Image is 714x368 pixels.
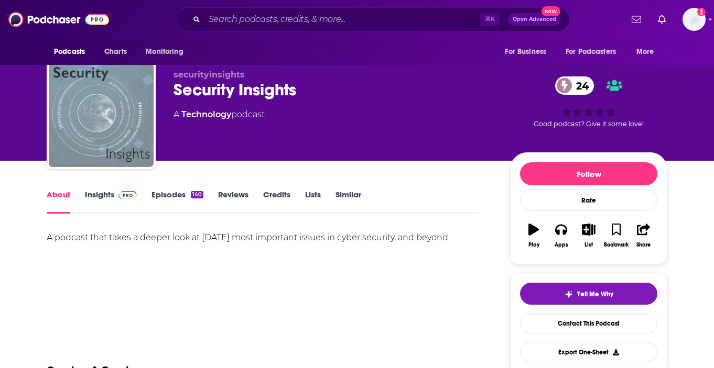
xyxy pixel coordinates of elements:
div: Search podcasts, credits, & more... [176,7,570,31]
a: Lists [305,189,321,214]
span: Open Advanced [513,17,556,22]
button: Show profile menu [683,8,706,31]
span: New [542,6,560,16]
div: A podcast [174,108,265,121]
button: open menu [559,42,631,62]
div: A podcast that takes a deeper look at [DATE] most important issues in cyber security, and beyond. [47,230,479,245]
a: Reviews [218,189,248,214]
a: 24 [555,76,594,95]
img: Security Insights [49,62,154,167]
div: Play [528,242,539,248]
button: open menu [138,42,197,62]
a: InsightsPodchaser Pro [85,189,137,214]
span: More [636,44,654,59]
button: open menu [497,42,559,62]
span: 24 [566,76,594,95]
button: Open AdvancedNew [508,13,561,26]
button: open menu [629,42,667,62]
button: List [575,217,602,254]
div: 140 [191,191,203,198]
img: Podchaser Pro [118,191,137,199]
button: Play [520,217,547,254]
span: Charts [104,44,127,59]
button: Share [630,217,657,254]
a: About [47,189,70,214]
button: open menu [47,42,99,62]
span: Good podcast? Give it some love! [534,120,644,128]
span: For Business [505,44,546,59]
a: Contact This Podcast [520,313,657,333]
span: ⌘ K [480,13,500,26]
button: Follow [520,162,657,185]
a: Show notifications dropdown [628,10,645,28]
a: Credits [263,189,290,214]
span: Podcasts [54,44,85,59]
button: tell me why sparkleTell Me Why [520,283,657,305]
span: Monitoring [146,44,183,59]
div: 24Good podcast? Give it some love! [510,70,667,135]
span: securityinsights [174,70,245,80]
div: Rate [520,189,657,211]
a: Technology [181,109,231,119]
a: Similar [336,189,361,214]
img: User Profile [683,8,706,31]
a: Episodes140 [152,189,203,214]
button: Apps [547,217,575,254]
img: Podchaser - Follow, Share and Rate Podcasts [8,9,109,29]
a: Charts [98,42,133,62]
div: Bookmark [604,242,629,248]
div: Apps [555,242,568,248]
img: tell me why sparkle [565,290,573,298]
span: For Podcasters [566,44,616,59]
input: Search podcasts, credits, & more... [204,11,480,28]
button: Export One-Sheet [520,342,657,362]
div: List [585,242,593,248]
svg: Add a profile image [697,8,706,16]
button: Bookmark [602,217,630,254]
a: Show notifications dropdown [654,10,670,28]
div: Share [636,242,651,248]
span: Tell Me Why [577,290,613,298]
span: Logged in as biancagorospe [683,8,706,31]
